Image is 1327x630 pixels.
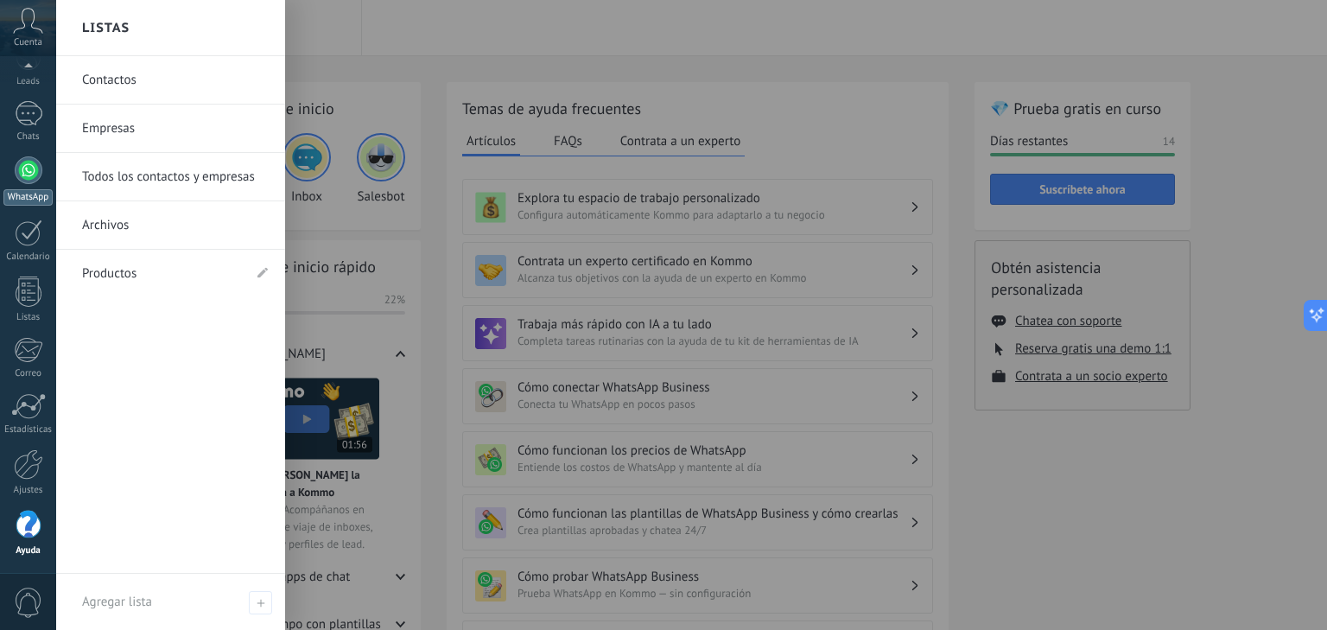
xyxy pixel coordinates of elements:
[3,251,54,263] div: Calendario
[82,153,268,201] a: Todos los contactos y empresas
[3,131,54,143] div: Chats
[14,37,42,48] span: Cuenta
[3,189,53,206] div: WhatsApp
[82,56,268,105] a: Contactos
[82,1,130,55] h2: Listas
[249,591,272,614] span: Agregar lista
[3,312,54,323] div: Listas
[82,594,152,610] span: Agregar lista
[3,485,54,496] div: Ajustes
[3,545,54,557] div: Ayuda
[82,201,268,250] a: Archivos
[82,105,268,153] a: Empresas
[3,424,54,436] div: Estadísticas
[82,250,242,298] a: Productos
[3,368,54,379] div: Correo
